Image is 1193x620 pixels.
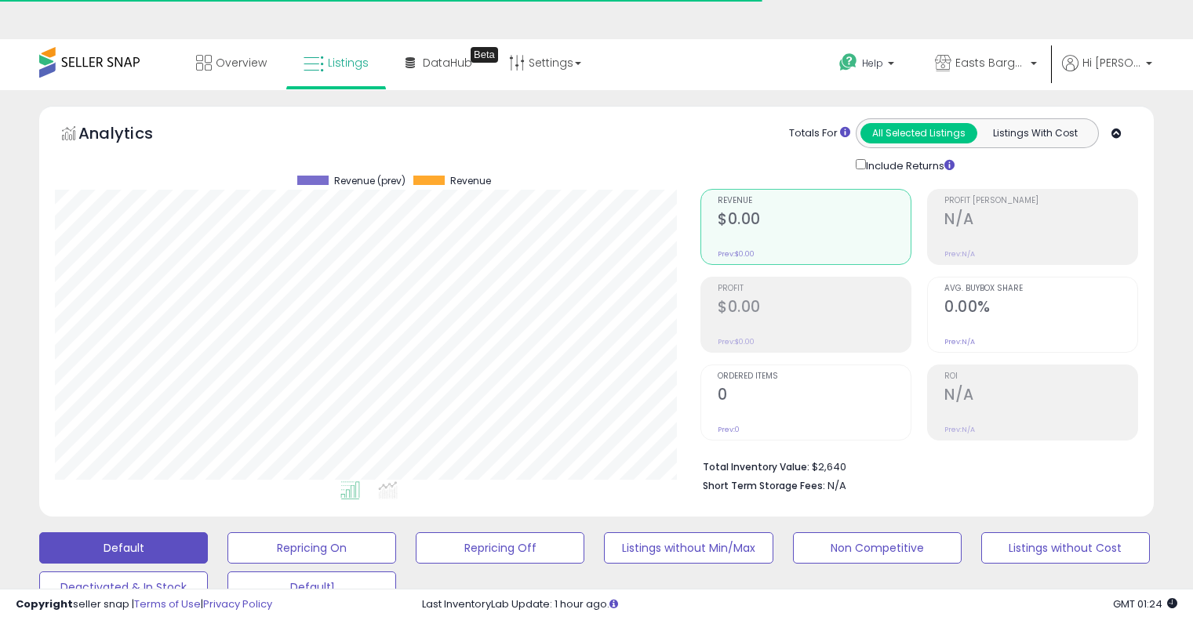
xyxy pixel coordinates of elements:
[944,372,1137,381] span: ROI
[703,460,809,473] b: Total Inventory Value:
[718,249,755,259] small: Prev: $0.00
[184,39,278,86] a: Overview
[450,176,491,187] span: Revenue
[718,210,911,231] h2: $0.00
[944,210,1137,231] h2: N/A
[827,478,846,493] span: N/A
[416,532,584,564] button: Repricing Off
[203,596,272,611] a: Privacy Policy
[944,425,975,434] small: Prev: N/A
[604,532,773,564] button: Listings without Min/Max
[39,532,208,564] button: Default
[39,571,208,603] button: Deactivated & In Stock
[844,156,973,174] div: Include Returns
[718,197,911,205] span: Revenue
[423,55,472,71] span: DataHub
[1082,55,1141,71] span: Hi [PERSON_NAME]
[793,532,962,564] button: Non Competitive
[923,39,1049,90] a: Easts Bargains
[328,55,369,71] span: Listings
[944,285,1137,293] span: Avg. Buybox Share
[703,479,825,492] b: Short Term Storage Fees:
[944,249,975,259] small: Prev: N/A
[718,386,911,407] h2: 0
[827,41,910,89] a: Help
[838,53,858,72] i: Get Help
[981,532,1150,564] button: Listings without Cost
[862,56,883,70] span: Help
[134,596,201,611] a: Terms of Use
[718,285,911,293] span: Profit
[718,337,755,346] small: Prev: $0.00
[227,571,396,603] button: Default1
[789,126,850,141] div: Totals For
[860,123,977,143] button: All Selected Listings
[718,425,740,434] small: Prev: 0
[292,39,380,86] a: Listings
[955,55,1026,71] span: Easts Bargains
[703,456,1126,475] li: $2,640
[394,39,484,86] a: DataHub
[16,596,73,611] strong: Copyright
[227,532,396,564] button: Repricing On
[334,176,406,187] span: Revenue (prev)
[497,39,593,86] a: Settings
[471,47,498,63] div: Tooltip anchor
[216,55,267,71] span: Overview
[718,298,911,319] h2: $0.00
[422,597,1177,612] div: Last InventoryLab Update: 1 hour ago.
[944,337,975,346] small: Prev: N/A
[944,197,1137,205] span: Profit [PERSON_NAME]
[977,123,1093,143] button: Listings With Cost
[78,122,184,148] h5: Analytics
[944,298,1137,319] h2: 0.00%
[1113,596,1177,611] span: 2025-09-18 01:24 GMT
[1062,55,1152,90] a: Hi [PERSON_NAME]
[944,386,1137,407] h2: N/A
[16,597,272,612] div: seller snap | |
[718,372,911,381] span: Ordered Items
